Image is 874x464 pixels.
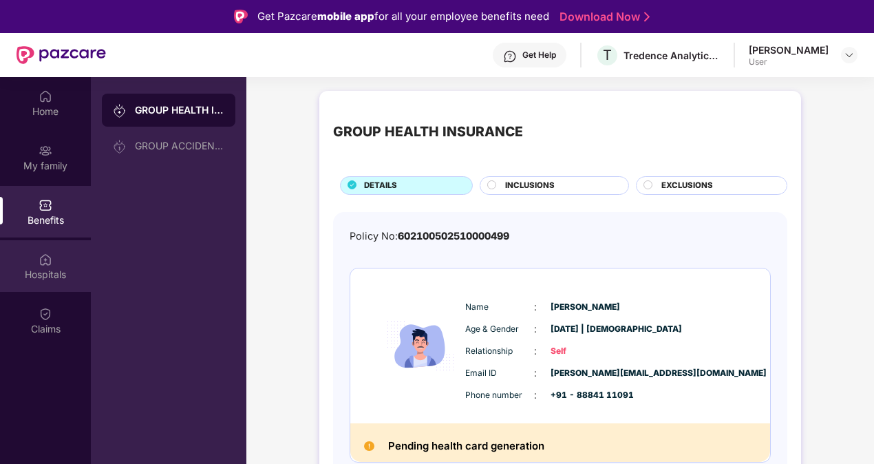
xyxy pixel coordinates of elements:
div: [PERSON_NAME] [749,43,829,56]
span: : [534,388,537,403]
div: Tredence Analytics Solutions Private Limited [623,49,720,62]
span: DETAILS [364,180,397,192]
span: Relationship [465,345,534,358]
span: [DATE] | [DEMOGRAPHIC_DATA] [551,323,619,336]
img: svg+xml;base64,PHN2ZyBpZD0iRHJvcGRvd24tMzJ4MzIiIHhtbG5zPSJodHRwOi8vd3d3LnczLm9yZy8yMDAwL3N2ZyIgd2... [844,50,855,61]
img: svg+xml;base64,PHN2ZyB3aWR0aD0iMjAiIGhlaWdodD0iMjAiIHZpZXdCb3g9IjAgMCAyMCAyMCIgZmlsbD0ibm9uZSIgeG... [39,144,52,158]
img: svg+xml;base64,PHN2ZyBpZD0iSG9zcGl0YWxzIiB4bWxucz0iaHR0cDovL3d3dy53My5vcmcvMjAwMC9zdmciIHdpZHRoPS... [39,253,52,266]
span: Age & Gender [465,323,534,336]
div: GROUP HEALTH INSURANCE [333,121,523,143]
span: Name [465,301,534,314]
h2: Pending health card generation [388,437,544,455]
a: Download Now [559,10,646,24]
span: Email ID [465,367,534,380]
img: New Pazcare Logo [17,46,106,64]
span: 602100502510000499 [398,230,509,242]
img: svg+xml;base64,PHN2ZyB3aWR0aD0iMjAiIGhlaWdodD0iMjAiIHZpZXdCb3g9IjAgMCAyMCAyMCIgZmlsbD0ibm9uZSIgeG... [113,104,127,118]
span: [PERSON_NAME][EMAIL_ADDRESS][DOMAIN_NAME] [551,367,619,380]
img: svg+xml;base64,PHN2ZyBpZD0iSGVscC0zMngzMiIgeG1sbnM9Imh0dHA6Ly93d3cudzMub3JnLzIwMDAvc3ZnIiB3aWR0aD... [503,50,517,63]
div: GROUP ACCIDENTAL INSURANCE [135,140,224,151]
span: Phone number [465,389,534,402]
span: [PERSON_NAME] [551,301,619,314]
div: Policy No: [350,229,509,244]
img: Logo [234,10,248,23]
span: : [534,299,537,315]
div: Get Help [522,50,556,61]
img: Stroke [644,10,650,24]
img: Pending [364,441,374,452]
span: +91 - 88841 11091 [551,389,619,402]
img: svg+xml;base64,PHN2ZyBpZD0iQmVuZWZpdHMiIHhtbG5zPSJodHRwOi8vd3d3LnczLm9yZy8yMDAwL3N2ZyIgd2lkdGg9Ij... [39,198,52,212]
strong: mobile app [317,10,374,23]
img: icon [379,289,462,403]
div: Get Pazcare for all your employee benefits need [257,8,549,25]
img: svg+xml;base64,PHN2ZyBpZD0iSG9tZSIgeG1sbnM9Imh0dHA6Ly93d3cudzMub3JnLzIwMDAvc3ZnIiB3aWR0aD0iMjAiIG... [39,89,52,103]
img: svg+xml;base64,PHN2ZyB3aWR0aD0iMjAiIGhlaWdodD0iMjAiIHZpZXdCb3g9IjAgMCAyMCAyMCIgZmlsbD0ibm9uZSIgeG... [113,140,127,154]
div: GROUP HEALTH INSURANCE [135,103,224,117]
span: : [534,321,537,337]
div: User [749,56,829,67]
img: svg+xml;base64,PHN2ZyBpZD0iQ2xhaW0iIHhtbG5zPSJodHRwOi8vd3d3LnczLm9yZy8yMDAwL3N2ZyIgd2lkdGg9IjIwIi... [39,307,52,321]
span: : [534,366,537,381]
span: Self [551,345,619,358]
span: EXCLUSIONS [661,180,713,192]
span: T [603,47,612,63]
span: : [534,344,537,359]
span: INCLUSIONS [505,180,555,192]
